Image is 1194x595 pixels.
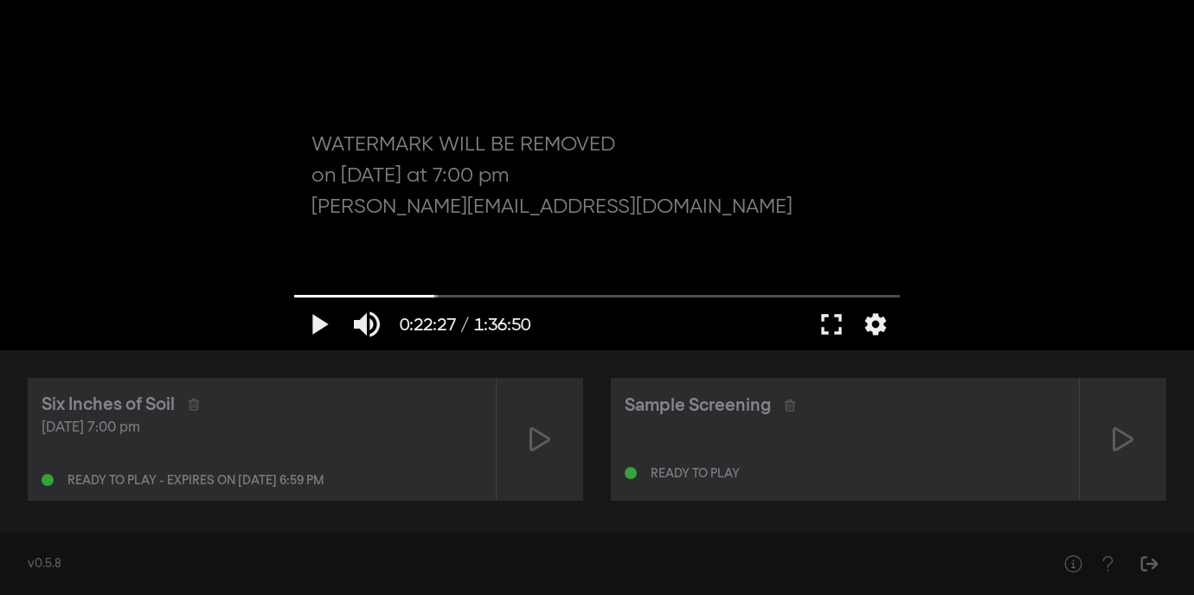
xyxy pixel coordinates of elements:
[1090,547,1125,581] button: Help
[651,468,740,480] div: Ready to play
[807,298,856,350] button: Full screen
[1132,547,1166,581] button: Sign Out
[42,392,175,418] div: Six Inches of Soil
[343,298,391,350] button: Mute
[1056,547,1090,581] button: Help
[856,298,895,350] button: More settings
[391,298,539,350] button: 0:22:27 / 1:36:50
[67,475,324,487] div: Ready to play - expires on [DATE] 6:59 pm
[625,393,771,419] div: Sample Screening
[294,298,343,350] button: Play
[42,418,482,438] div: [DATE] 7:00 pm
[28,555,1021,573] div: v0.5.8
